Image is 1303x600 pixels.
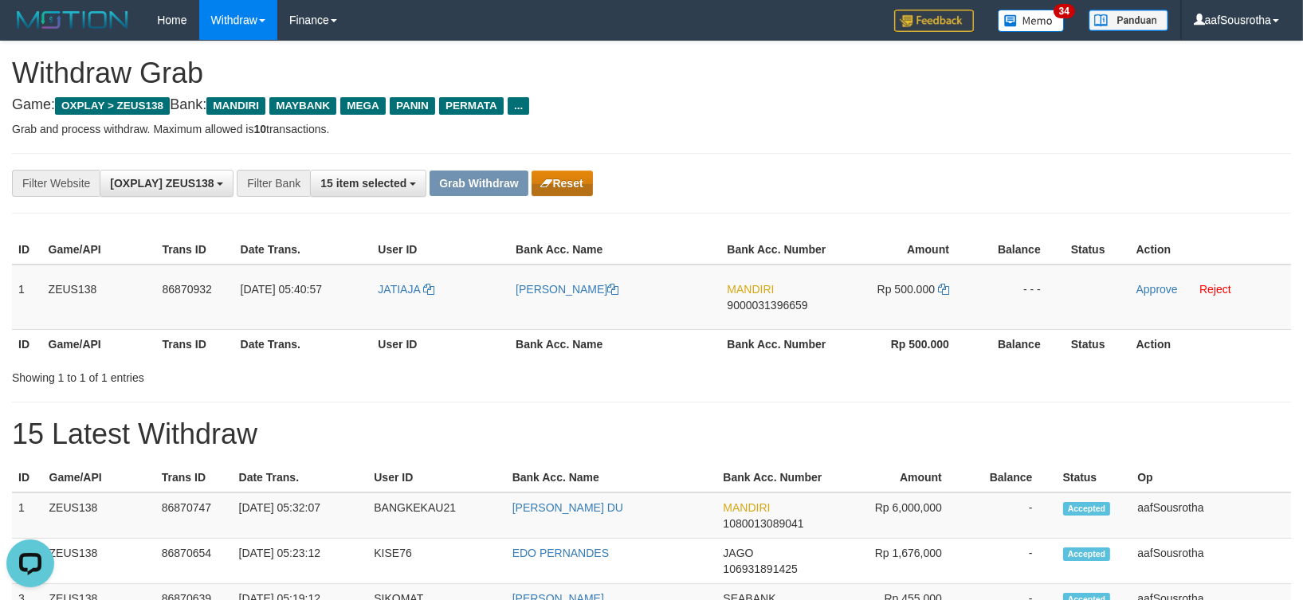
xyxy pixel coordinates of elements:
th: Bank Acc. Number [720,235,838,265]
button: Reset [532,171,593,196]
span: MANDIRI [727,283,774,296]
th: Rp 500.000 [838,329,973,359]
a: Approve [1136,283,1178,296]
strong: 10 [253,123,266,135]
th: Trans ID [155,463,233,492]
th: Amount [832,463,966,492]
th: ID [12,463,43,492]
span: Copy 1080013089041 to clipboard [723,517,803,530]
span: MANDIRI [723,501,770,514]
span: [OXPLAY] ZEUS138 [110,177,214,190]
th: Bank Acc. Name [506,463,717,492]
th: User ID [371,329,509,359]
th: Game/API [43,463,155,492]
th: Balance [966,463,1057,492]
td: 86870747 [155,492,233,539]
span: JATIAJA [378,283,420,296]
th: Status [1057,463,1132,492]
th: Op [1131,463,1291,492]
span: OXPLAY > ZEUS138 [55,97,170,115]
div: Showing 1 to 1 of 1 entries [12,363,531,386]
p: Grab and process withdraw. Maximum allowed is transactions. [12,121,1291,137]
td: Rp 6,000,000 [832,492,966,539]
button: 15 item selected [310,170,426,197]
img: Button%20Memo.svg [998,10,1065,32]
span: MAYBANK [269,97,336,115]
th: Balance [973,235,1065,265]
div: Filter Website [12,170,100,197]
span: JAGO [723,547,753,559]
th: Amount [838,235,973,265]
th: Trans ID [156,235,234,265]
td: 1 [12,492,43,539]
span: ... [508,97,529,115]
th: Game/API [42,329,156,359]
button: Open LiveChat chat widget [6,6,54,54]
img: Feedback.jpg [894,10,974,32]
th: ID [12,235,42,265]
td: ZEUS138 [42,265,156,330]
td: - [966,539,1057,584]
th: Bank Acc. Name [509,329,720,359]
td: BANGKEKAU21 [367,492,505,539]
td: 86870654 [155,539,233,584]
th: User ID [367,463,505,492]
span: Copy 106931891425 to clipboard [723,563,797,575]
h1: Withdraw Grab [12,57,1291,89]
td: Rp 1,676,000 [832,539,966,584]
a: Copy 500000 to clipboard [938,283,949,296]
th: Bank Acc. Name [509,235,720,265]
th: Action [1130,329,1291,359]
a: [PERSON_NAME] DU [512,501,623,514]
th: Game/API [42,235,156,265]
th: Balance [973,329,1065,359]
a: [PERSON_NAME] [516,283,618,296]
img: panduan.png [1089,10,1168,31]
td: aafSousrotha [1131,539,1291,584]
th: Date Trans. [234,329,372,359]
span: 15 item selected [320,177,406,190]
th: Bank Acc. Number [716,463,831,492]
td: ZEUS138 [43,492,155,539]
td: - - - [973,265,1065,330]
th: Bank Acc. Number [720,329,838,359]
th: Trans ID [156,329,234,359]
h4: Game: Bank: [12,97,1291,113]
span: 86870932 [163,283,212,296]
button: [OXPLAY] ZEUS138 [100,170,234,197]
td: ZEUS138 [43,539,155,584]
th: Date Trans. [234,235,372,265]
span: Copy 9000031396659 to clipboard [727,299,807,312]
a: EDO PERNANDES [512,547,609,559]
th: User ID [371,235,509,265]
th: Status [1065,235,1130,265]
span: Accepted [1063,502,1111,516]
td: 1 [12,265,42,330]
th: Date Trans. [233,463,368,492]
h1: 15 Latest Withdraw [12,418,1291,450]
span: PANIN [390,97,435,115]
a: Reject [1199,283,1231,296]
th: Status [1065,329,1130,359]
a: JATIAJA [378,283,434,296]
td: [DATE] 05:32:07 [233,492,368,539]
span: MANDIRI [206,97,265,115]
span: 34 [1054,4,1075,18]
span: MEGA [340,97,386,115]
td: - [966,492,1057,539]
span: Rp 500.000 [877,283,935,296]
span: PERMATA [439,97,504,115]
button: Grab Withdraw [430,171,528,196]
td: [DATE] 05:23:12 [233,539,368,584]
img: MOTION_logo.png [12,8,133,32]
th: Action [1130,235,1291,265]
span: [DATE] 05:40:57 [241,283,322,296]
td: aafSousrotha [1131,492,1291,539]
td: KISE76 [367,539,505,584]
span: Accepted [1063,547,1111,561]
th: ID [12,329,42,359]
div: Filter Bank [237,170,310,197]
